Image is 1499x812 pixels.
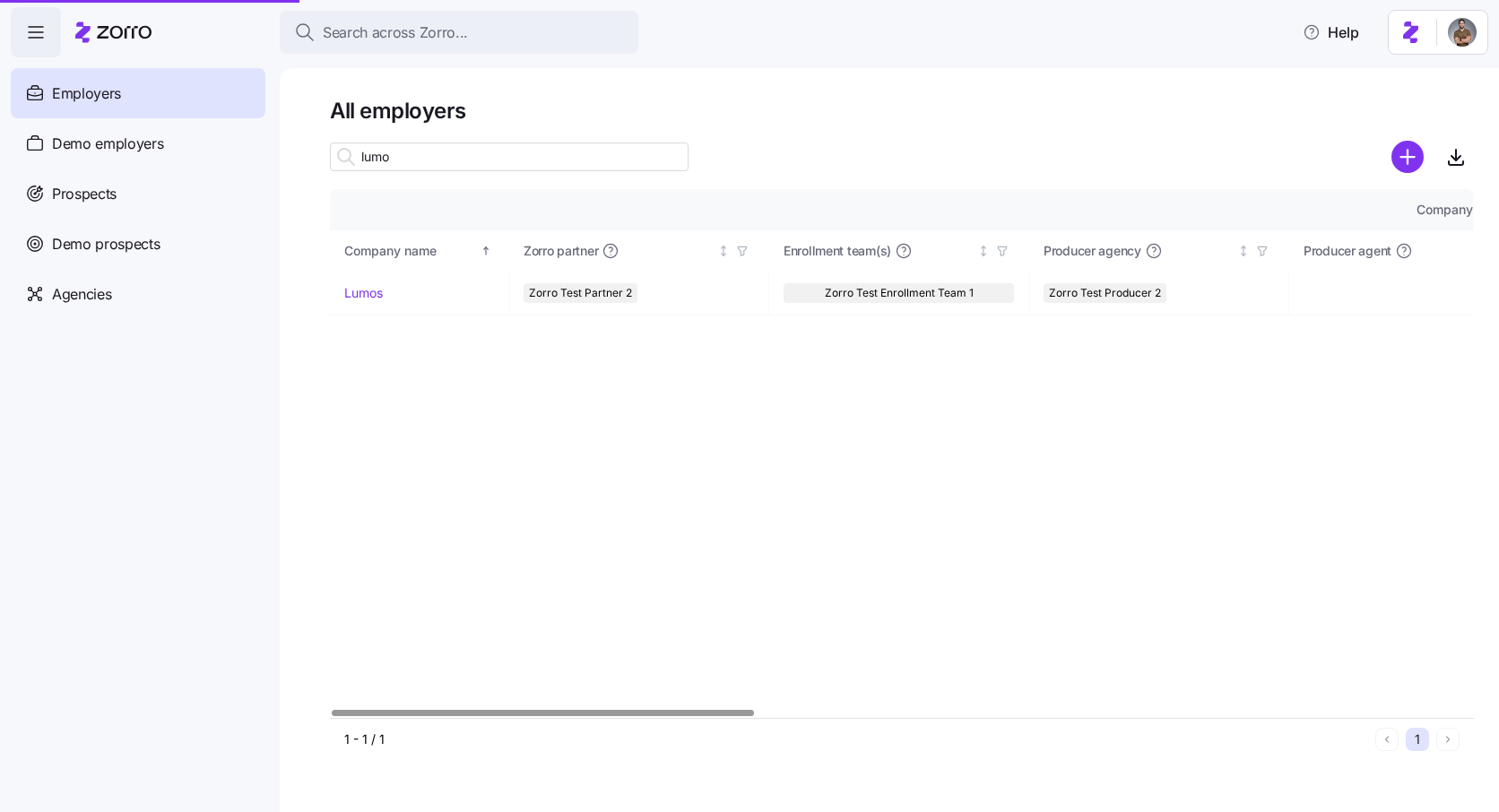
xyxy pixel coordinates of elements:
span: Search across Zorro... [323,22,468,44]
a: Lumos [344,284,383,302]
button: Previous page [1375,728,1399,751]
span: Help [1303,22,1359,43]
span: Enrollment team(s) [784,242,891,260]
span: Producer agency [1044,242,1141,260]
a: Prospects [11,168,265,219]
div: Sorted ascending [480,245,492,257]
div: Not sorted [717,245,730,257]
button: Search across Zorro... [280,11,638,54]
a: Demo prospects [11,219,265,269]
div: Not sorted [1237,245,1250,257]
span: Producer agent [1304,242,1391,260]
th: Zorro partnerNot sorted [509,230,769,272]
input: Search employer [330,143,689,171]
span: Zorro Test Enrollment Team 1 [825,283,974,303]
span: Demo employers [52,133,164,155]
span: Employers [52,82,121,105]
div: Company name [344,241,477,261]
span: Demo prospects [52,233,160,255]
a: Agencies [11,269,265,319]
button: Next page [1436,728,1460,751]
div: Not sorted [977,245,990,257]
span: Zorro Test Producer 2 [1049,283,1161,303]
a: Demo employers [11,118,265,168]
span: Zorro partner [524,242,598,260]
svg: add icon [1391,141,1424,173]
a: Employers [11,68,265,118]
div: 1 - 1 / 1 [344,730,1368,748]
th: Producer agencyNot sorted [1029,230,1289,272]
button: Help [1288,14,1373,50]
button: 1 [1406,728,1429,751]
th: Company nameSorted ascending [330,230,509,272]
span: Zorro Test Partner 2 [529,283,632,303]
span: Agencies [52,283,111,306]
h1: All employers [330,97,1474,125]
span: Prospects [52,183,117,205]
th: Enrollment team(s)Not sorted [769,230,1029,272]
img: 4405efb6-a4ff-4e3b-b971-a8a12b62b3ee-1719735568656.jpeg [1448,18,1477,47]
